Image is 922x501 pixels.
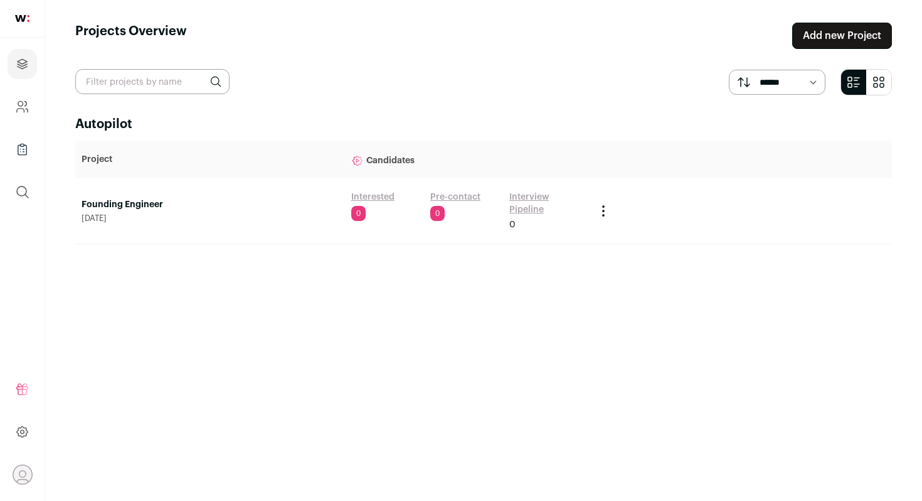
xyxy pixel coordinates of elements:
a: Interview Pipeline [509,191,583,216]
span: 0 [430,206,445,221]
button: Open dropdown [13,465,33,485]
input: Filter projects by name [75,69,230,94]
a: Add new Project [792,23,892,49]
a: Pre-contact [430,191,480,203]
a: Company and ATS Settings [8,92,37,122]
a: Projects [8,49,37,79]
button: Project Actions [596,203,611,218]
img: wellfound-shorthand-0d5821cbd27db2630d0214b213865d53afaa358527fdda9d0ea32b1df1b89c2c.svg [15,15,29,22]
span: 0 [509,218,516,231]
span: [DATE] [82,213,339,224]
a: Company Lists [8,134,37,164]
a: Founding Engineer [82,198,339,211]
h1: Projects Overview [75,23,187,49]
p: Project [82,153,339,166]
span: 0 [351,206,366,221]
a: Interested [351,191,395,203]
p: Candidates [351,147,584,172]
h2: Autopilot [75,116,892,133]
